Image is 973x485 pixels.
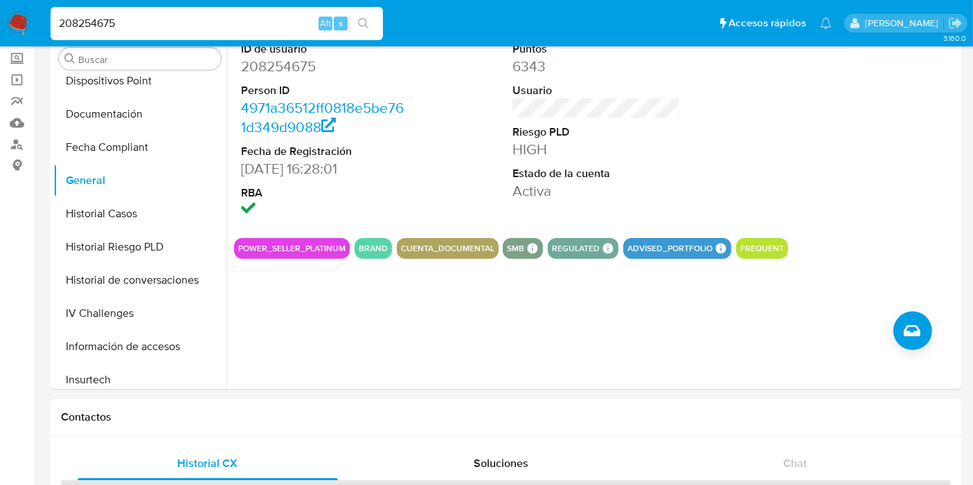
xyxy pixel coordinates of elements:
span: 3.160.0 [943,33,966,44]
dt: Riesgo PLD [512,125,680,140]
dt: Usuario [512,83,680,98]
button: Insurtech [53,363,226,396]
button: Dispositivos Point [53,64,226,98]
button: Buscar [64,53,75,64]
input: Buscar usuario o caso... [51,15,383,33]
span: Accesos rápidos [729,16,806,30]
dd: Activa [512,181,680,201]
span: Alt [320,17,331,30]
dd: 208254675 [241,57,409,76]
input: Buscar [78,53,215,66]
dt: Fecha de Registración [241,144,409,159]
span: s [339,17,343,30]
span: Chat [783,455,807,471]
button: search-icon [349,14,377,33]
dd: [DATE] 16:28:01 [241,159,409,179]
dt: Puntos [512,42,680,57]
dt: ID de usuario [241,42,409,57]
dd: 6343 [512,57,680,76]
h1: Contactos [61,410,951,424]
span: Soluciones [474,455,529,471]
dt: Estado de la cuenta [512,166,680,181]
dt: Person ID [241,83,409,98]
dt: RBA [241,185,409,201]
span: Historial CX [178,455,238,471]
a: 4971a36512ff0818e5be761d349d9088 [241,98,404,137]
button: Historial Riesgo PLD [53,230,226,264]
button: General [53,164,226,197]
p: gregorio.negri@mercadolibre.com [865,17,943,30]
button: Fecha Compliant [53,131,226,164]
button: Historial Casos [53,197,226,230]
dd: HIGH [512,140,680,159]
a: Salir [948,16,963,30]
button: Documentación [53,98,226,131]
button: Información de accesos [53,330,226,363]
a: Notificaciones [820,17,832,29]
button: IV Challenges [53,297,226,330]
button: Historial de conversaciones [53,264,226,297]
